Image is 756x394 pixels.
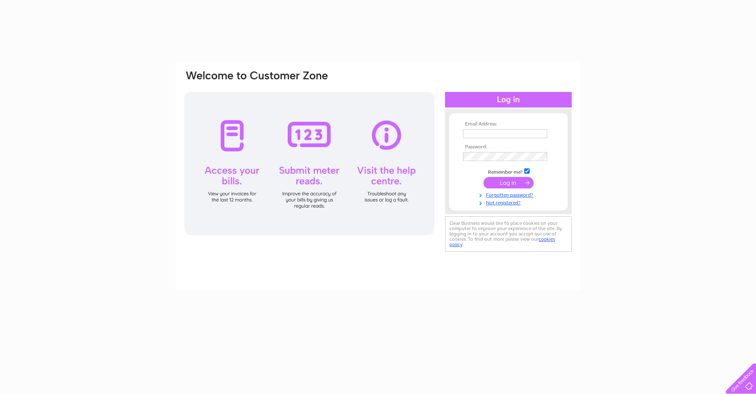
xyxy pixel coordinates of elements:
input: Submit [483,177,534,188]
div: Clear Business would like to place cookies on your computer to improve your experience of the sit... [445,216,572,252]
th: Password: [461,144,556,150]
a: Not registered? [463,198,556,206]
td: Remember me? [461,167,556,175]
th: Email Address: [461,121,556,127]
a: Forgotten password? [463,190,556,198]
a: cookies policy [450,236,555,247]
